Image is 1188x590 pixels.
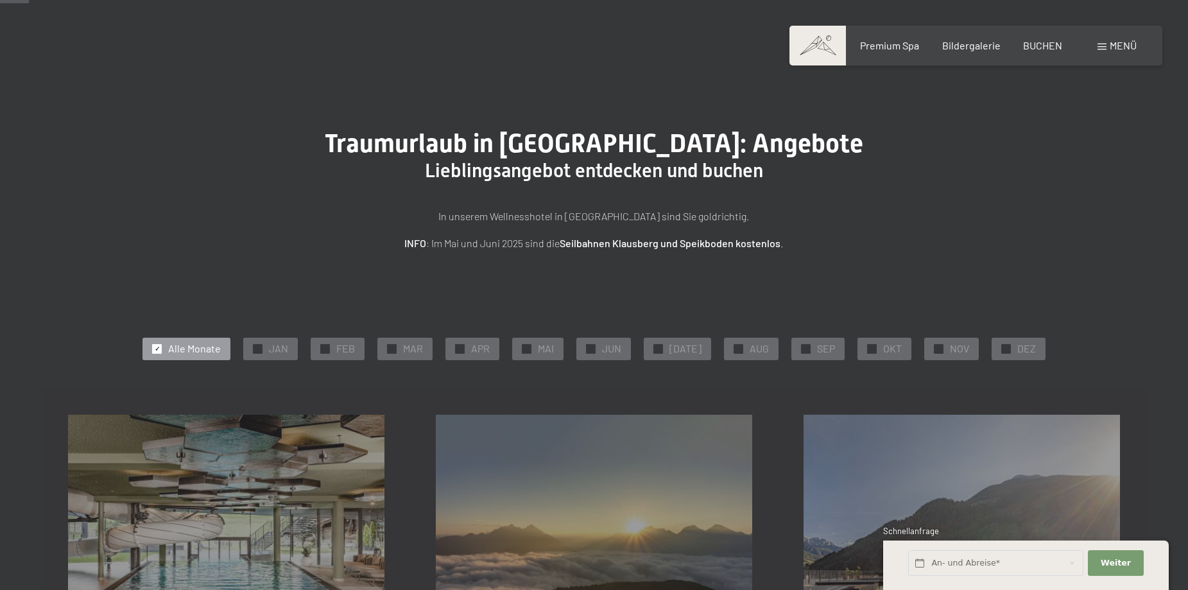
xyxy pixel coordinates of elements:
[1004,344,1009,353] span: ✓
[273,208,915,225] p: In unserem Wellnesshotel in [GEOGRAPHIC_DATA] sind Sie goldrichtig.
[1023,39,1062,51] a: BUCHEN
[336,342,355,356] span: FEB
[1101,557,1131,569] span: Weiter
[883,342,902,356] span: OKT
[325,128,863,159] span: Traumurlaub in [GEOGRAPHIC_DATA]: Angebote
[1088,550,1143,577] button: Weiter
[669,342,702,356] span: [DATE]
[942,39,1001,51] a: Bildergalerie
[471,342,490,356] span: APR
[255,344,261,353] span: ✓
[560,237,780,249] strong: Seilbahnen Klausberg und Speikboden kostenlos
[168,342,221,356] span: Alle Monate
[750,342,769,356] span: AUG
[860,39,919,51] a: Premium Spa
[390,344,395,353] span: ✓
[403,342,423,356] span: MAR
[656,344,661,353] span: ✓
[458,344,463,353] span: ✓
[273,235,915,252] p: : Im Mai und Juni 2025 sind die .
[817,342,835,356] span: SEP
[425,159,763,182] span: Lieblingsangebot entdecken und buchen
[1110,39,1137,51] span: Menü
[538,342,554,356] span: MAI
[936,344,942,353] span: ✓
[155,344,160,353] span: ✓
[870,344,875,353] span: ✓
[269,342,288,356] span: JAN
[736,344,741,353] span: ✓
[404,237,426,249] strong: INFO
[1017,342,1036,356] span: DEZ
[804,344,809,353] span: ✓
[950,342,969,356] span: NOV
[602,342,621,356] span: JUN
[883,526,939,536] span: Schnellanfrage
[323,344,328,353] span: ✓
[524,344,529,353] span: ✓
[589,344,594,353] span: ✓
